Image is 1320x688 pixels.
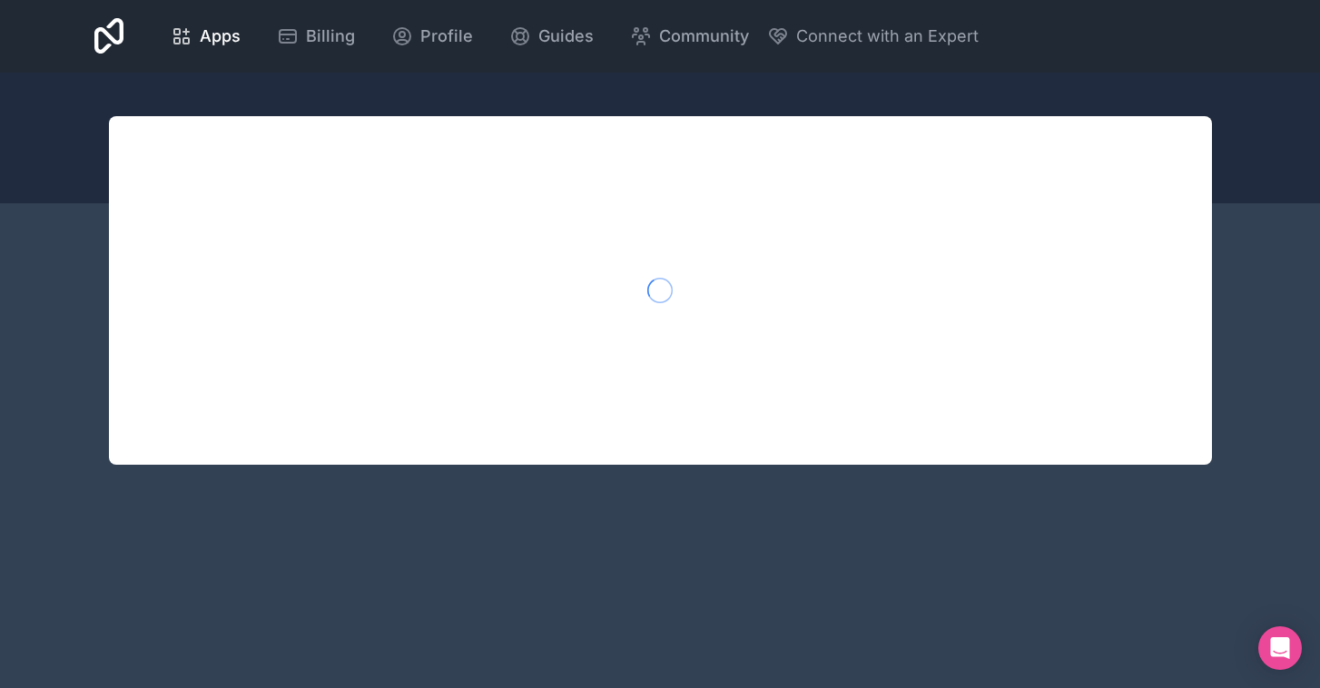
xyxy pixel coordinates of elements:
[659,24,749,49] span: Community
[377,16,488,56] a: Profile
[495,16,608,56] a: Guides
[616,16,763,56] a: Community
[796,24,979,49] span: Connect with an Expert
[538,24,594,49] span: Guides
[420,24,473,49] span: Profile
[767,24,979,49] button: Connect with an Expert
[306,24,355,49] span: Billing
[1258,626,1302,670] div: Open Intercom Messenger
[200,24,241,49] span: Apps
[156,16,255,56] a: Apps
[262,16,369,56] a: Billing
